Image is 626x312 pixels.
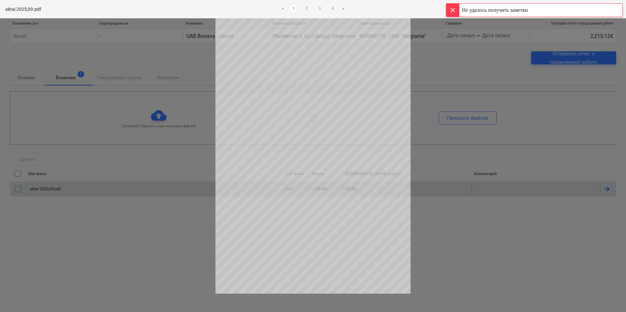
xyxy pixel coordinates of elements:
a: Page 4 [329,5,337,13]
a: Page 2 [303,5,310,13]
p: aktai 2025,09.pdf [5,6,41,13]
a: Next page [339,5,347,13]
a: Previous page [279,5,287,13]
div: Не удалось получить заметки [462,6,528,14]
a: Page 1 is your current page [289,5,297,13]
a: Page 3 [316,5,323,13]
